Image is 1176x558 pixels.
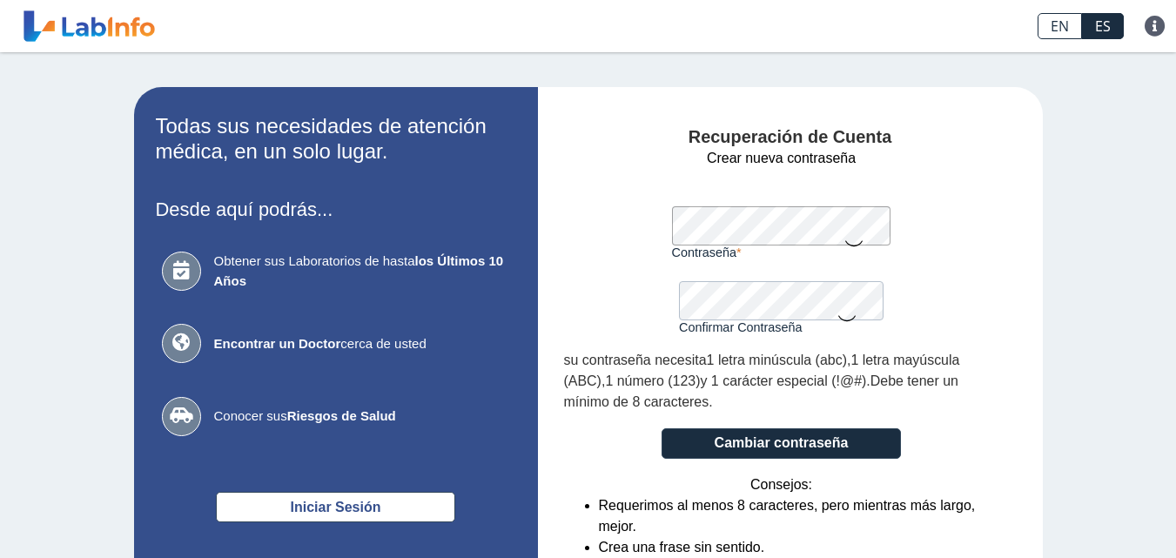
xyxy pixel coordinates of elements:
li: Crea una frase sin sentido. [599,537,999,558]
li: Requerimos al menos 8 caracteres, pero mientras más largo, mejor. [599,495,999,537]
span: Consejos: [750,474,812,495]
span: cerca de usted [214,334,510,354]
span: y 1 carácter especial (!@#) [700,373,866,388]
a: EN [1038,13,1082,39]
span: 1 número (123) [605,373,700,388]
div: , , . . [564,350,999,413]
b: Riesgos de Salud [287,408,396,423]
button: Iniciar Sesión [216,492,455,522]
span: Conocer sus [214,407,510,427]
b: los Últimos 10 Años [214,253,504,288]
h3: Desde aquí podrás... [156,198,516,220]
label: Confirmar Contraseña [679,320,884,334]
span: Obtener sus Laboratorios de hasta [214,252,510,291]
span: 1 letra minúscula (abc) [707,353,847,367]
b: Encontrar un Doctor [214,336,341,351]
h2: Todas sus necesidades de atención médica, en un solo lugar. [156,114,516,165]
span: su contraseña necesita [564,353,707,367]
span: Crear nueva contraseña [707,148,856,169]
h4: Recuperación de Cuenta [564,127,1017,148]
label: Contraseña [672,245,891,259]
a: ES [1082,13,1124,39]
button: Cambiar contraseña [662,428,901,459]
